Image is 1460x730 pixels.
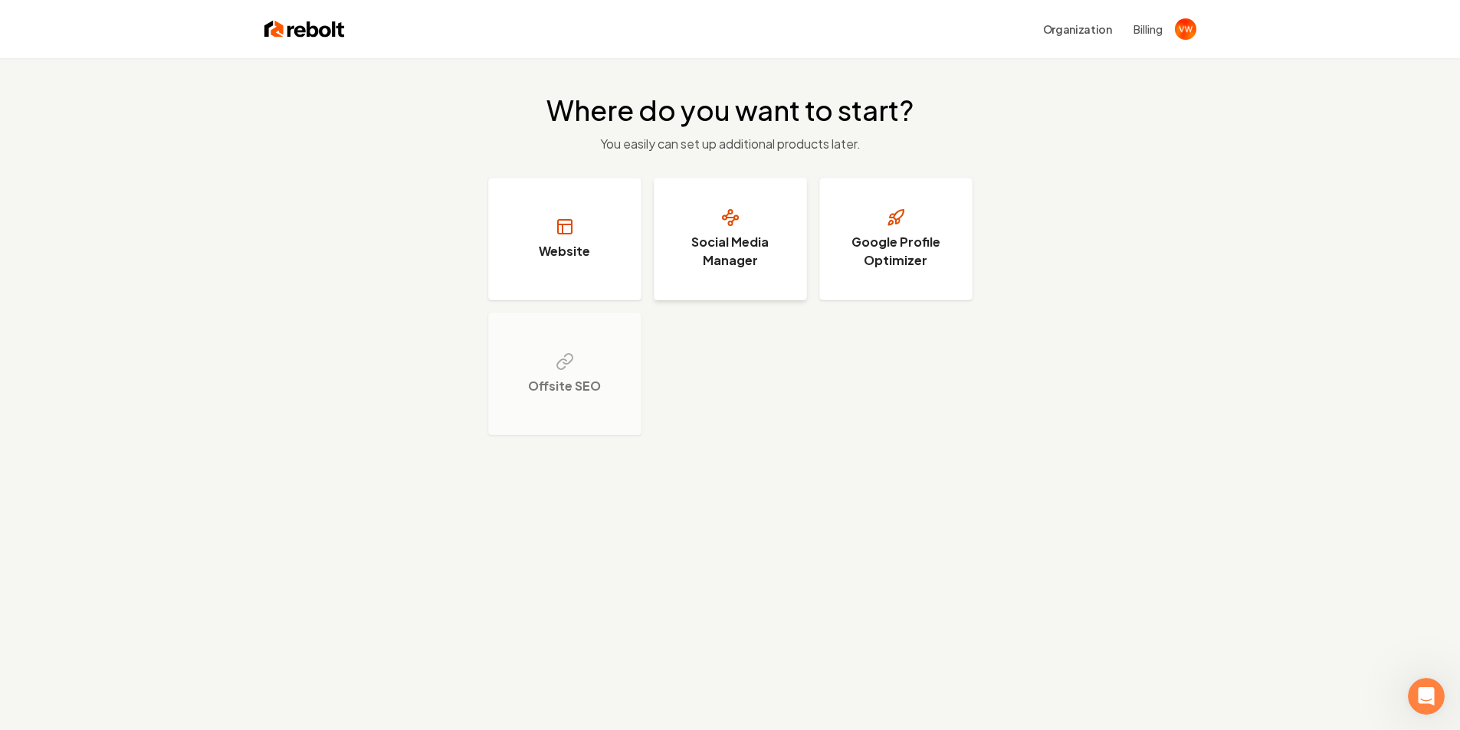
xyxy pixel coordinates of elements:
button: Social Media Manager [654,178,807,300]
button: Website [488,178,641,300]
iframe: Intercom live chat [1408,678,1445,715]
img: Rebolt Logo [264,18,345,40]
button: Billing [1134,21,1163,37]
button: Organization [1034,15,1121,43]
img: Vema Wamba [1175,18,1196,40]
button: Google Profile Optimizer [819,178,973,300]
button: Open user button [1175,18,1196,40]
h3: Google Profile Optimizer [838,233,953,270]
h3: Social Media Manager [673,233,788,270]
h2: Where do you want to start? [546,95,914,126]
h3: Website [539,242,590,260]
p: You easily can set up additional products later. [546,135,914,153]
h3: Offsite SEO [528,377,601,395]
